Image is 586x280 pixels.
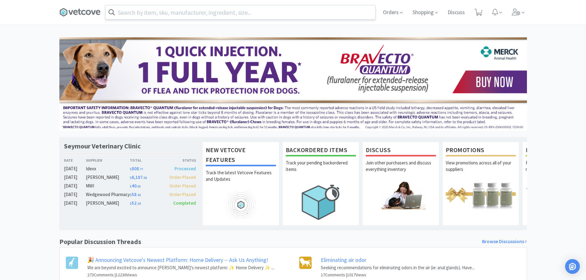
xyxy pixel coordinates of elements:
[64,174,86,181] div: [DATE]
[137,193,141,197] span: . 43
[143,176,147,180] span: . 58
[59,236,141,247] h1: Popular Discussion Threads
[130,183,141,189] span: 40
[64,165,196,172] a: [DATE]Idexx$808.77Processed
[565,259,580,274] div: Open Intercom Messenger
[169,174,196,180] span: Order Placed
[130,193,132,197] span: $
[130,166,143,172] span: 808
[87,264,274,271] p: We are beyond excited to announce [PERSON_NAME]’s newest platform: ✨ Home Delivery ✨ ...
[137,202,141,206] span: . 24
[130,191,141,197] span: 58
[366,160,436,181] p: Join other purchasers and discuss everything inventory
[206,145,276,166] h1: New Vetcove Features
[86,191,130,198] div: Wedgewood Pharmacy
[169,183,196,189] span: Order Placed
[64,165,86,172] div: [DATE]
[130,157,163,163] div: Total
[64,191,86,198] div: [DATE]
[64,199,196,207] a: [DATE][PERSON_NAME]$52.24Completed
[130,202,132,206] span: $
[64,174,196,181] a: [DATE][PERSON_NAME]$6,187.58Order Placed
[286,145,356,156] h1: Backordered Items
[202,142,279,225] a: New Vetcove FeaturesTrack the latest Vetcove Features and Updates
[86,157,130,163] div: Supplier
[87,256,268,263] a: 🎉 Announcing Vetcove's Newest Platform: Home Delivery -- Ask Us Anything!
[446,160,516,181] p: View promotions across all of your suppliers
[130,184,132,188] span: $
[173,200,196,206] span: Completed
[446,181,516,209] img: hero_promotions.png
[87,271,274,278] h6: 273 Comments | 12236 Views
[64,182,196,190] a: [DATE]MWI$40.65Order Placed
[366,145,436,156] h1: Discuss
[445,10,467,15] a: Discuss
[442,142,519,225] a: PromotionsView promotions across all of your suppliers
[86,174,130,181] div: [PERSON_NAME]
[86,165,130,172] div: Idexx
[366,181,436,209] img: hero_discuss.png
[130,174,147,180] span: 6,187
[169,191,196,197] span: Order Placed
[59,37,527,131] img: 3ffb5edee65b4d9ab6d7b0afa510b01f.jpg
[286,160,356,181] p: Track your pending backordered items
[163,157,196,163] div: Status
[206,191,276,219] img: hero_feature_roadmap.png
[282,142,359,225] a: Backordered ItemsTrack your pending backordered items
[64,182,86,190] div: [DATE]
[64,142,141,151] h1: Seymour Veterinary Clinic
[64,157,86,163] div: Date
[64,191,196,198] a: [DATE]Wedgewood Pharmacy$58.43Order Placed
[321,256,366,263] a: Eliminating air odor
[446,145,516,156] h1: Promotions
[174,166,196,172] span: Processed
[139,167,143,171] span: . 77
[86,182,130,190] div: MWI
[130,200,141,206] span: 52
[106,5,375,19] input: Search by item, sku, manufacturer, ingredient, size...
[362,142,439,225] a: DiscussJoin other purchasers and discuss everything inventory
[86,199,130,207] div: [PERSON_NAME]
[64,199,86,207] div: [DATE]
[321,271,475,278] h6: 17 Comments | 1017 Views
[130,176,132,180] span: $
[206,169,276,191] p: Track the latest Vetcove Features and Updates
[321,264,475,271] p: Seeking recommendations for eliminating odors in the air (ie: anal glands). Have...
[482,238,527,246] a: Browse Discussions
[286,181,356,223] img: hero_backorders.png
[130,167,132,171] span: $
[137,184,141,188] span: . 65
